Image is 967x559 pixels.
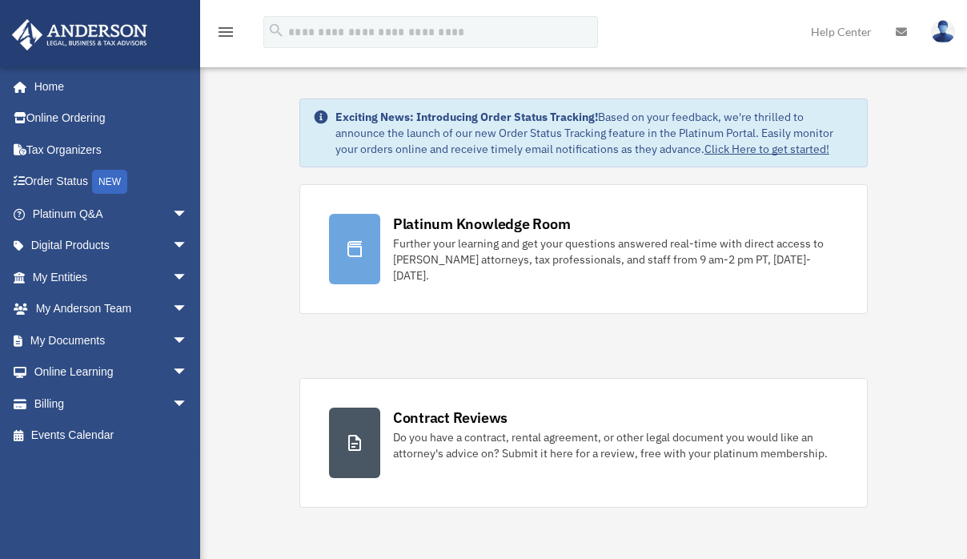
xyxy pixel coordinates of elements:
[267,22,285,39] i: search
[11,134,212,166] a: Tax Organizers
[11,261,212,293] a: My Entitiesarrow_drop_down
[11,293,212,325] a: My Anderson Teamarrow_drop_down
[299,378,868,508] a: Contract Reviews Do you have a contract, rental agreement, or other legal document you would like...
[7,19,152,50] img: Anderson Advisors Platinum Portal
[11,166,212,199] a: Order StatusNEW
[393,214,571,234] div: Platinum Knowledge Room
[11,388,212,420] a: Billingarrow_drop_down
[172,261,204,294] span: arrow_drop_down
[11,103,212,135] a: Online Ordering
[216,28,235,42] a: menu
[172,324,204,357] span: arrow_drop_down
[393,408,508,428] div: Contract Reviews
[11,70,204,103] a: Home
[931,20,955,43] img: User Pic
[172,230,204,263] span: arrow_drop_down
[335,110,598,124] strong: Exciting News: Introducing Order Status Tracking!
[11,230,212,262] a: Digital Productsarrow_drop_down
[172,356,204,389] span: arrow_drop_down
[335,109,854,157] div: Based on your feedback, we're thrilled to announce the launch of our new Order Status Tracking fe...
[172,198,204,231] span: arrow_drop_down
[299,184,868,314] a: Platinum Knowledge Room Further your learning and get your questions answered real-time with dire...
[393,235,838,284] div: Further your learning and get your questions answered real-time with direct access to [PERSON_NAM...
[11,420,212,452] a: Events Calendar
[172,293,204,326] span: arrow_drop_down
[92,170,127,194] div: NEW
[216,22,235,42] i: menu
[704,142,829,156] a: Click Here to get started!
[172,388,204,420] span: arrow_drop_down
[11,198,212,230] a: Platinum Q&Aarrow_drop_down
[393,429,838,461] div: Do you have a contract, rental agreement, or other legal document you would like an attorney's ad...
[11,324,212,356] a: My Documentsarrow_drop_down
[11,356,212,388] a: Online Learningarrow_drop_down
